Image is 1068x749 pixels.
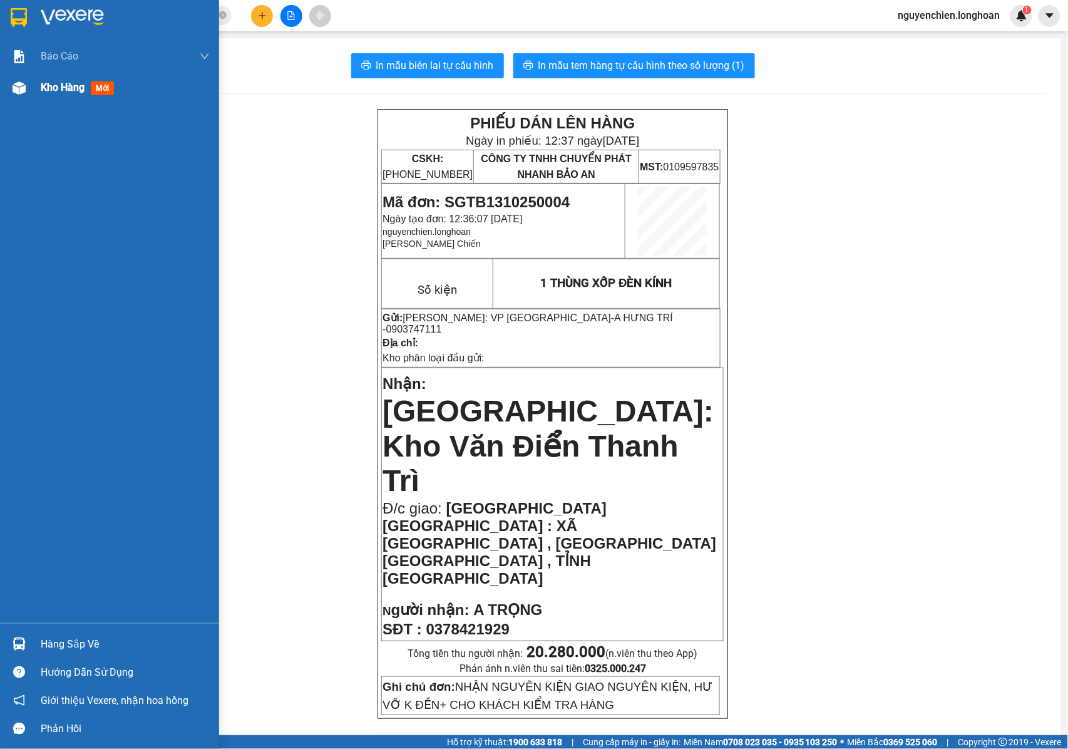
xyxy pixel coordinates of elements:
span: NHẬN NGUYÊN KIỆN GIAO NGUYÊN KIỆN, HƯ VỠ K ĐỀN+ CHO KHÁCH KIỂM TRA HÀNG [383,680,712,711]
span: [PHONE_NUMBER] [383,153,473,180]
span: Hỗ trợ kỹ thuật: [447,735,562,749]
span: question-circle [13,666,25,678]
span: Báo cáo [41,48,78,64]
strong: 1900 633 818 [508,737,562,747]
span: [GEOGRAPHIC_DATA] [GEOGRAPHIC_DATA] : XÃ [GEOGRAPHIC_DATA] , [GEOGRAPHIC_DATA] [GEOGRAPHIC_DATA] ... [383,500,716,587]
span: [PERSON_NAME] Chiến [383,239,481,249]
img: logo-vxr [11,8,27,27]
strong: 0369 525 060 [884,737,938,747]
span: CÔNG TY TNHH CHUYỂN PHÁT NHANH BẢO AN [481,153,632,180]
span: Nhận: [383,375,426,392]
button: caret-down [1039,5,1060,27]
span: Phản ánh n.viên thu sai tiền: [460,663,646,674]
sup: 1 [1023,6,1032,14]
span: Kho phân loại đầu gửi: [383,353,485,363]
strong: Địa chỉ: [383,338,418,348]
span: close-circle [219,11,227,19]
button: aim [309,5,331,27]
button: plus [251,5,273,27]
span: Kho hàng [41,81,85,93]
span: Ngày tạo đơn: 12:36:07 [DATE] [383,214,522,224]
span: printer [361,60,371,72]
button: printerIn mẫu tem hàng tự cấu hình theo số lượng (1) [513,53,755,78]
span: ⚪️ [841,740,845,745]
span: copyright [999,738,1007,746]
span: Miền Bắc [848,735,938,749]
strong: 20.280.000 [526,643,605,661]
span: Số kiện [418,283,457,297]
span: Mã đơn: SGTB1310250004 [5,76,192,93]
span: 0109597835 [640,162,719,172]
span: [PERSON_NAME]: VP [GEOGRAPHIC_DATA] [403,313,612,323]
span: Miền Nam [684,735,838,749]
strong: PHIẾU DÁN LÊN HÀNG [470,115,635,132]
span: [DATE] [603,134,640,147]
span: A TRỌNG [473,601,542,618]
span: CÔNG TY TNHH CHUYỂN PHÁT NHANH BẢO AN [99,43,250,65]
span: | [947,735,949,749]
span: printer [523,60,533,72]
strong: 0325.000.247 [585,663,646,674]
span: 0378421929 [426,621,510,638]
span: caret-down [1044,10,1055,21]
span: Đ/c giao: [383,500,446,517]
img: icon-new-feature [1016,10,1027,21]
strong: N [383,604,469,617]
strong: PHIẾU DÁN LÊN HÀNG [88,6,253,23]
span: 1 THÙNG XỐP ĐÈN KÍNH [540,276,672,290]
span: message [13,723,25,735]
div: Hướng dẫn sử dụng [41,663,210,682]
span: (n.viên thu theo App) [526,648,697,659]
span: Ngày in phiếu: 12:37 ngày [466,134,639,147]
span: down [200,51,210,61]
span: mới [91,81,114,95]
span: gười nhận: [391,601,470,618]
div: Phản hồi [41,720,210,738]
span: notification [13,695,25,706]
span: Tổng tiền thu người nhận: [408,648,697,659]
button: file-add [280,5,302,27]
span: nguyenchien.longhoan [383,227,471,237]
span: Mã đơn: SGTB1310250004 [383,194,570,210]
strong: Gửi: [383,313,403,323]
strong: Ghi chú đơn: [383,680,455,693]
img: solution-icon [13,50,26,63]
span: close-circle [219,10,227,22]
strong: 0708 023 035 - 0935 103 250 [723,737,838,747]
strong: CSKH: [412,153,444,164]
strong: MST: [640,162,663,172]
div: Hàng sắp về [41,635,210,654]
img: warehouse-icon [13,81,26,95]
span: Cung cấp máy in - giấy in: [583,735,680,749]
span: In mẫu biên lai tự cấu hình [376,58,494,73]
strong: SĐT : [383,621,422,638]
span: aim [316,11,324,20]
button: printerIn mẫu biên lai tự cấu hình [351,53,504,78]
span: In mẫu tem hàng tự cấu hình theo số lượng (1) [538,58,745,73]
span: Giới thiệu Vexere, nhận hoa hồng [41,693,188,708]
span: [PHONE_NUMBER] [5,43,95,65]
span: [GEOGRAPHIC_DATA]: Kho Văn Điển Thanh Trì [383,395,714,497]
span: | [572,735,573,749]
span: nguyenchien.longhoan [888,8,1010,23]
span: - [383,313,673,334]
span: 0903747111 [386,324,442,334]
img: warehouse-icon [13,638,26,651]
span: 1 [1025,6,1029,14]
span: A HƯNG TRÍ - [383,313,673,334]
span: plus [258,11,267,20]
strong: CSKH: [34,43,66,53]
span: Ngày in phiếu: 12:37 ngày [84,25,257,38]
span: file-add [287,11,295,20]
